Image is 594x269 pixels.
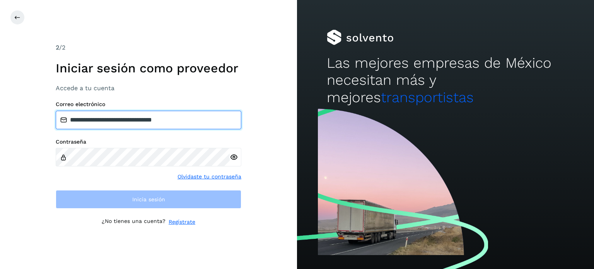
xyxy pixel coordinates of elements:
label: Correo electrónico [56,101,241,108]
a: Olvidaste tu contraseña [178,173,241,181]
label: Contraseña [56,139,241,145]
div: /2 [56,43,241,52]
span: Inicia sesión [132,197,165,202]
button: Inicia sesión [56,190,241,209]
span: 2 [56,44,59,51]
h1: Iniciar sesión como proveedor [56,61,241,75]
a: Regístrate [169,218,195,226]
span: transportistas [381,89,474,106]
h3: Accede a tu cuenta [56,84,241,92]
h2: Las mejores empresas de México necesitan más y mejores [327,55,564,106]
p: ¿No tienes una cuenta? [102,218,166,226]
